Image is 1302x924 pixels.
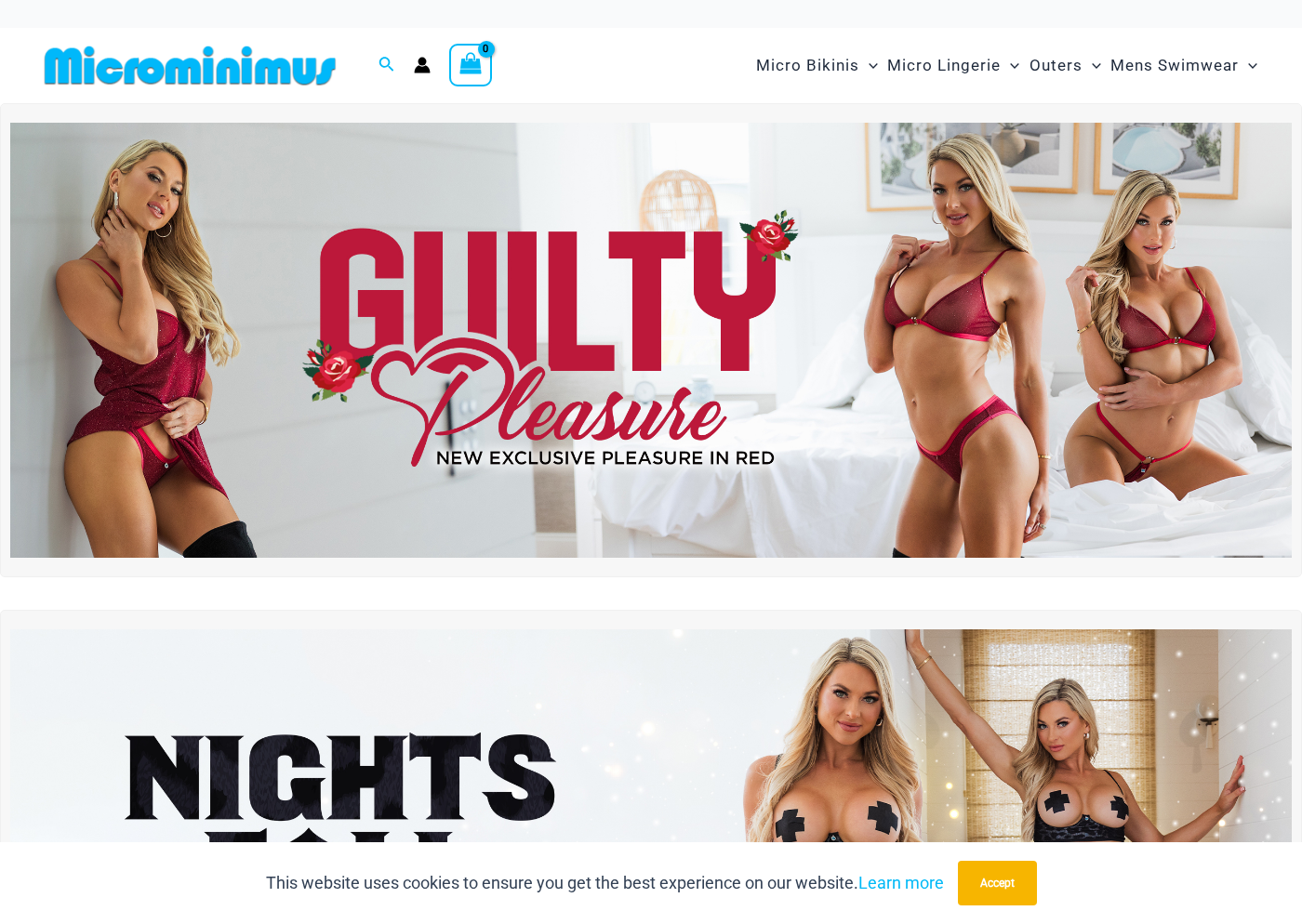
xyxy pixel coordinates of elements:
a: OutersMenu ToggleMenu Toggle [1025,37,1106,94]
span: Micro Bikinis [756,42,859,89]
nav: Site Navigation [749,34,1265,97]
img: Guilty Pleasures Red Lingerie [10,123,1292,558]
a: View Shopping Cart, empty [449,44,492,86]
button: Accept [958,861,1037,905]
p: This website uses cookies to ensure you get the best experience on our website. [266,869,944,897]
span: Menu Toggle [1083,42,1101,89]
span: Menu Toggle [859,42,878,89]
a: Mens SwimwearMenu ToggleMenu Toggle [1106,37,1262,94]
img: MM SHOP LOGO FLAT [37,45,343,86]
a: Search icon link [379,54,395,77]
span: Outers [1030,42,1083,89]
a: Micro BikinisMenu ToggleMenu Toggle [751,37,883,94]
span: Menu Toggle [1239,42,1257,89]
span: Mens Swimwear [1110,42,1239,89]
a: Learn more [858,873,944,892]
span: Micro Lingerie [887,42,1001,89]
a: Micro LingerieMenu ToggleMenu Toggle [883,37,1024,94]
span: Menu Toggle [1001,42,1019,89]
a: Account icon link [414,57,431,73]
